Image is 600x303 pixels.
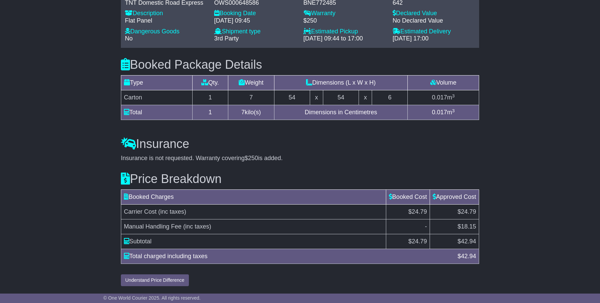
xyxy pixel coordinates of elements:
td: Carton [121,90,193,105]
div: Insurance is not requested. Warranty covering is added. [121,155,479,162]
div: [DATE] 09:44 to 17:00 [303,35,386,42]
span: 24.79 [412,238,427,245]
div: $ [454,252,479,261]
div: Declared Value [393,10,475,17]
h3: Insurance [121,137,479,151]
span: $18.15 [458,223,476,230]
td: Booked Charges [121,190,386,205]
span: (inc taxes) [183,223,211,230]
div: Flat Panel [125,17,207,25]
span: 42.94 [461,253,476,260]
td: m [408,105,479,120]
span: $24.79 [408,208,427,215]
span: 7 [241,109,245,116]
div: No Declared Value [393,17,475,25]
button: Understand Price Difference [121,274,189,286]
sup: 3 [452,108,455,113]
span: 42.94 [461,238,476,245]
td: Total [121,105,193,120]
td: Type [121,75,193,90]
div: Total charged including taxes [121,252,454,261]
span: (inc taxes) [158,208,186,215]
td: Subtotal [121,234,386,249]
div: Dangerous Goods [125,28,207,35]
td: $ [430,234,479,249]
td: Volume [408,75,479,90]
span: 3rd Party [214,35,239,42]
span: $24.79 [458,208,476,215]
td: 6 [372,90,408,105]
div: Estimated Delivery [393,28,475,35]
span: Carrier Cost [124,208,157,215]
span: 0.017 [432,94,447,101]
div: $250 [303,17,386,25]
span: © One World Courier 2025. All rights reserved. [103,295,201,301]
div: Estimated Pickup [303,28,386,35]
h3: Price Breakdown [121,172,479,186]
span: No [125,35,133,42]
td: Weight [228,75,274,90]
td: Dimensions in Centimetres [274,105,407,120]
span: 0.017 [432,109,447,116]
span: Manual Handling Fee [124,223,181,230]
div: Warranty [303,10,386,17]
td: Booked Cost [386,190,430,205]
div: [DATE] 17:00 [393,35,475,42]
div: [DATE] 09:45 [214,17,297,25]
td: 54 [323,90,359,105]
td: kilo(s) [228,105,274,120]
td: 7 [228,90,274,105]
td: $ [386,234,430,249]
td: 1 [192,90,228,105]
span: $250 [245,155,258,161]
td: x [359,90,372,105]
div: Shipment type [214,28,297,35]
td: Dimensions (L x W x H) [274,75,407,90]
span: - [425,223,427,230]
h3: Booked Package Details [121,58,479,71]
td: 1 [192,105,228,120]
div: Booking Date [214,10,297,17]
sup: 3 [452,93,455,98]
td: m [408,90,479,105]
td: 54 [274,90,310,105]
div: Description [125,10,207,17]
td: Qty. [192,75,228,90]
td: Approved Cost [430,190,479,205]
td: x [310,90,323,105]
